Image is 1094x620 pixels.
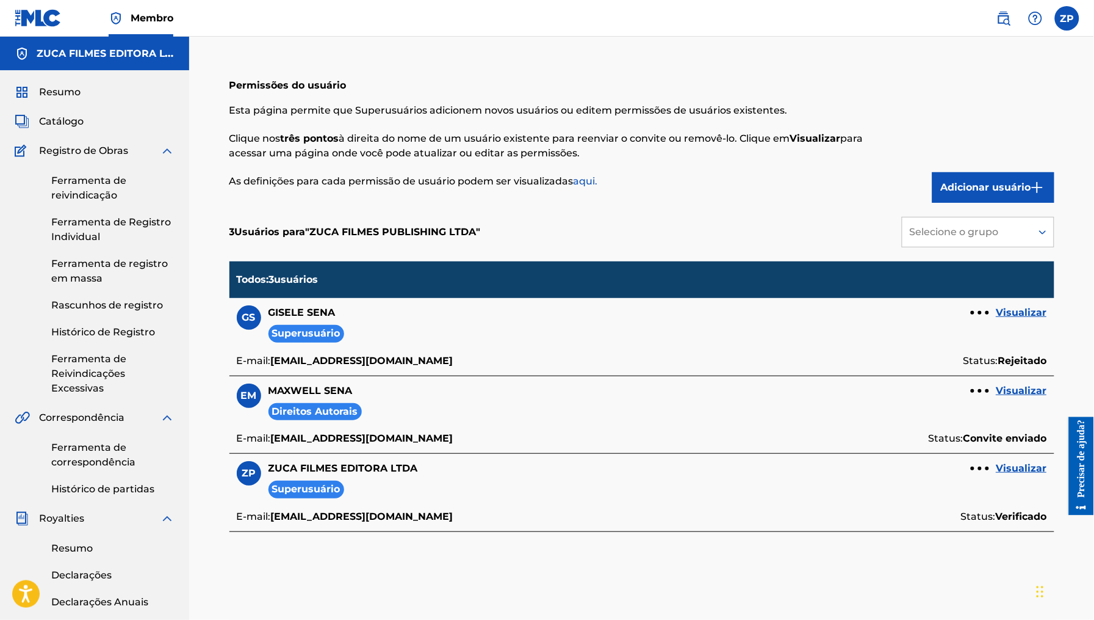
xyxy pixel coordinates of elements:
a: CatálogoCatálogo [15,114,84,129]
font: Registro de Obras [39,145,128,156]
font: Histórico de Registro [51,326,155,338]
a: Ferramenta de correspondência [51,440,175,470]
font: Rascunhos de registro [51,299,163,311]
font: : [267,274,269,285]
font: Ferramenta de Reivindicações Excessivas [51,353,126,394]
font: ZUCA FILMES PUBLISHING LTDA [310,226,477,238]
font: Usuários para [235,226,306,238]
font: [EMAIL_ADDRESS][DOMAIN_NAME] [271,432,453,444]
h5: GISELE SENA [268,305,344,320]
img: 9d2ae6d4665cec9f34b9.svg [1030,180,1045,195]
font: GISELE [268,307,304,318]
div: Ajuda [1023,6,1048,31]
font: Correspondência [39,412,124,423]
font: Royalties [39,512,84,524]
font: Visualizar [996,385,1047,396]
font: " [306,226,310,238]
img: expandir [160,410,175,425]
font: Direitos autorais [272,406,358,417]
font: Superusuário [272,327,340,339]
font: Status: [929,432,963,444]
font: Ferramenta de registro em massa [51,258,168,284]
font: Histórico de partidas [51,483,154,495]
font: Clique nos [229,133,281,144]
font: Resumo [51,542,93,554]
font: Visualizar [996,307,1047,318]
a: aqui. [574,175,598,187]
font: [EMAIL_ADDRESS][DOMAIN_NAME] [271,355,453,367]
img: Contas [15,46,29,61]
img: expandir [160,511,175,526]
font: [EMAIL_ADDRESS][DOMAIN_NAME] [271,511,453,522]
a: Visualizar [996,305,1047,320]
font: Todos [237,274,267,285]
font: ZUCA FILMES EDITORA LTDA [37,48,186,59]
font: Verificado [996,511,1047,522]
img: Registro de Obras [15,144,31,158]
font: Ferramenta de Registro Individual [51,216,171,243]
h5: ZUCA FILMES EDITORA LTDA [37,46,175,61]
a: Declarações Anuais [51,595,175,610]
font: Declarações Anuais [51,596,148,608]
font: usuários [275,274,318,285]
font: Ferramenta de correspondência [51,442,135,468]
font: MAXWELL [268,385,322,396]
a: Visualizar [996,461,1047,476]
font: SENA [325,385,353,396]
a: Histórico de partidas [51,482,175,497]
div: Menu do usuário [1055,6,1079,31]
img: Royalties [15,511,29,526]
font: Precisar de ajuda? [16,2,27,80]
font: Ferramenta de reivindicação [51,175,126,201]
a: Resumo [51,541,175,556]
font: Permissões do usuário [229,79,347,91]
font: GS [242,312,256,323]
font: EM [241,390,257,401]
img: Correspondência [15,410,30,425]
font: E-mail: [237,432,271,444]
font: Convite enviado [963,432,1047,444]
a: Ferramenta de Registro Individual [51,215,175,244]
a: Ferramenta de Reivindicações Excessivas [51,352,175,396]
iframe: Centro de Recursos [1060,417,1094,516]
font: Rejeitado [998,355,1047,367]
a: Ferramenta de reivindicação [51,173,175,203]
font: Visualizar [996,462,1047,474]
img: Catálogo [15,114,29,129]
font: " [477,226,481,238]
font: EDITORA LTDA [341,462,418,474]
iframe: Widget de bate-papo [1033,561,1094,620]
a: Ferramenta de registro em massa [51,257,175,286]
img: Logotipo da MLC [15,9,62,27]
font: E-mail: [237,511,271,522]
img: expandir [160,144,175,158]
button: Adicionar usuário [932,172,1054,203]
a: Pesquisa pública [991,6,1016,31]
a: Visualizar [996,384,1047,398]
h5: ZUCA FILMES EDITORA LTDA [268,461,418,476]
font: SENA [308,307,336,318]
img: Principal detentor de direitos autorais [109,11,123,26]
font: Resumo [39,86,81,98]
a: Declarações [51,568,175,583]
div: Arrastar [1037,574,1044,610]
a: ResumoResumo [15,85,81,100]
font: Selecione o grupo [910,226,999,238]
font: ZUCA FILMES [268,462,338,474]
a: Histórico de Registro [51,325,175,340]
font: E-mail: [237,355,271,367]
span: ZUCA FILMES EDITORA LTDA [306,228,481,237]
font: Declarações [51,569,112,581]
font: à direita do nome de um usuário existente para reenviar o convite ou removê-lo. Clique em [339,133,790,144]
font: 3 [269,274,275,285]
h5: MAXWELL SENA [268,384,362,398]
font: Status: [961,511,996,522]
font: três pontos [281,133,339,144]
font: Esta página permite que Superusuários adicionem novos usuários ou editem permissões de usuários e... [229,104,788,116]
font: Status: [963,355,998,367]
font: Catálogo [39,115,84,127]
font: Superusuário [272,483,340,495]
font: Adicionar usuário [941,181,1031,193]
